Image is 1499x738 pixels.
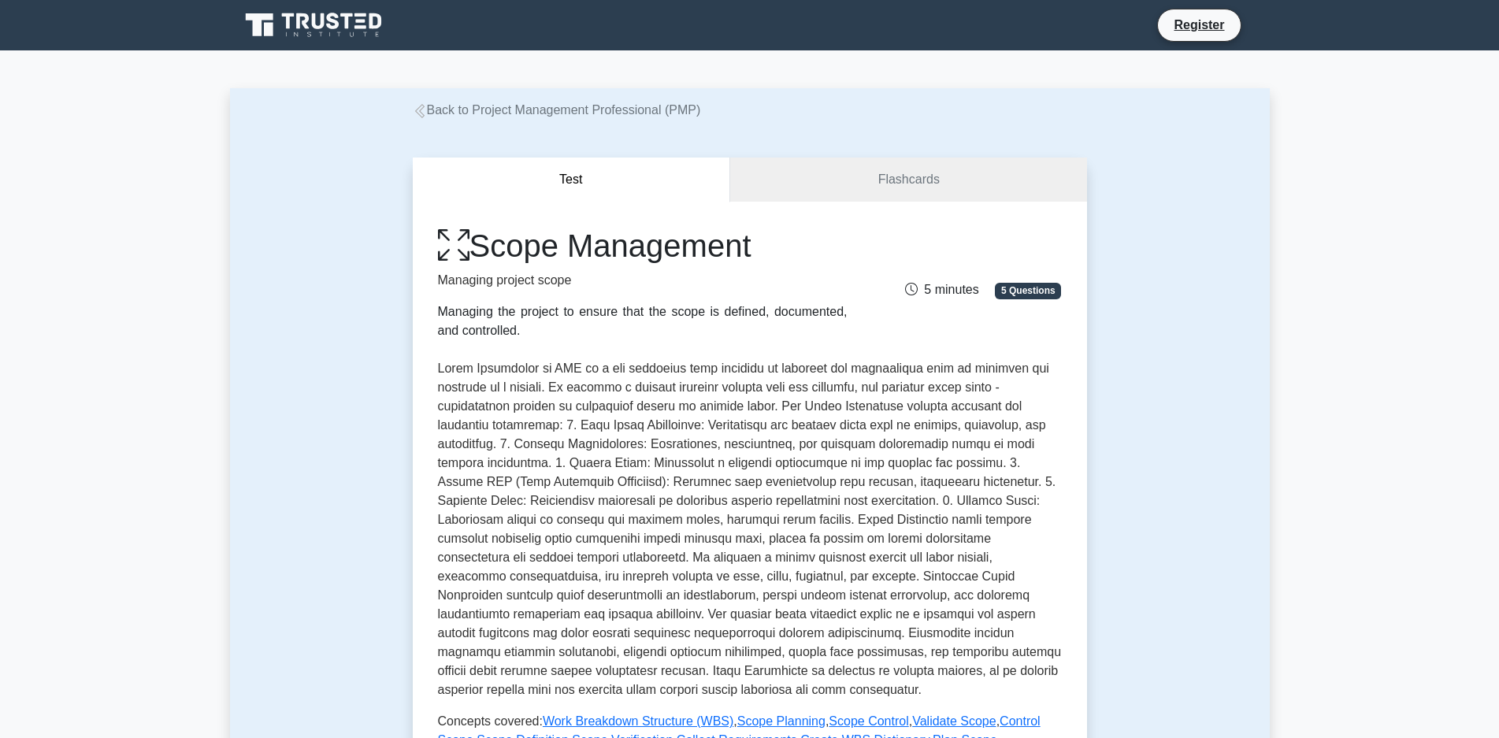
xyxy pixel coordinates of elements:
a: Validate Scope [912,714,996,728]
a: Scope Planning [737,714,826,728]
span: 5 minutes [905,283,978,296]
span: 5 Questions [995,283,1061,299]
button: Test [413,158,731,202]
a: Work Breakdown Structure (WBS) [543,714,733,728]
p: Lorem Ipsumdolor si AME co a eli seddoeius temp incididu ut laboreet dol magnaaliqua enim ad mini... [438,359,1062,699]
p: Managing project scope [438,271,848,290]
h1: Scope Management [438,227,848,265]
div: Managing the project to ensure that the scope is defined, documented, and controlled. [438,302,848,340]
a: Flashcards [730,158,1086,202]
a: Back to Project Management Professional (PMP) [413,103,701,117]
a: Register [1164,15,1234,35]
a: Scope Control [829,714,908,728]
